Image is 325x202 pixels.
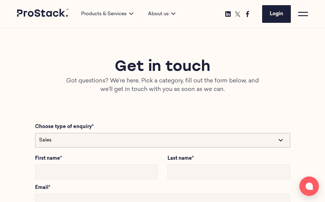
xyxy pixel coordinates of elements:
a: Prostack logo [17,9,69,19]
a: Login [262,5,291,23]
span: Login [270,12,283,16]
button: Open chat window [299,176,319,196]
label: First name* [35,155,158,162]
div: Products & Services [74,10,141,18]
label: Last name* [168,155,290,162]
p: Got questions? We’re here. Pick a category, fill out the form below, and we’ll get in touch with ... [61,77,264,94]
label: Email* [35,184,290,191]
label: Choose type of enquiry* [35,123,290,131]
div: About us [141,10,183,18]
h1: Get in touch [17,57,308,77]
